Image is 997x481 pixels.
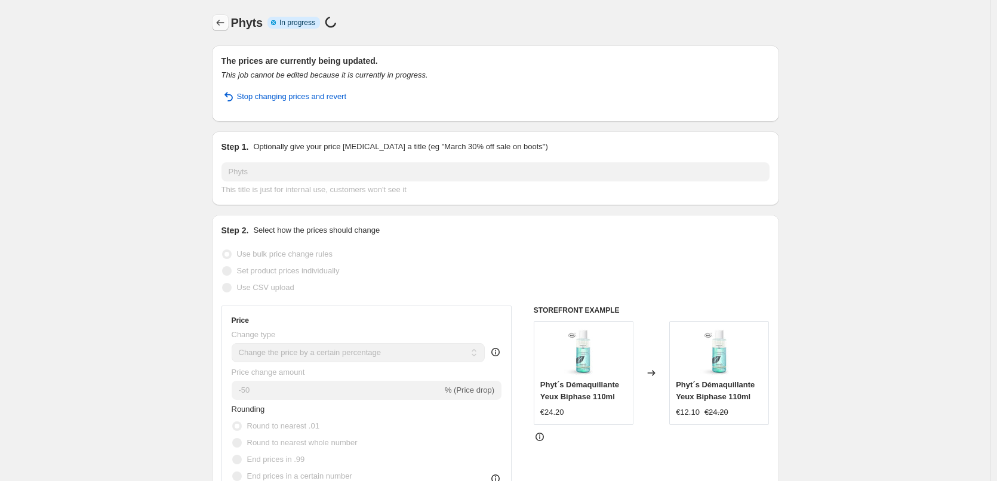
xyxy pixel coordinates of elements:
span: Use bulk price change rules [237,249,333,258]
span: Phyt´s Démaquillante Yeux Biphase 110ml [676,380,755,401]
span: Phyt´s Démaquillante Yeux Biphase 110ml [540,380,619,401]
span: Phyts [231,16,263,29]
h2: Step 1. [221,141,249,153]
button: Price change jobs [212,14,229,31]
span: End prices in a certain number [247,471,352,480]
span: Stop changing prices and revert [237,91,347,103]
input: -15 [232,381,442,400]
span: End prices in .99 [247,455,305,464]
h3: Price [232,316,249,325]
span: Use CSV upload [237,283,294,292]
span: % (Price drop) [445,386,494,394]
span: This title is just for internal use, customers won't see it [221,185,407,194]
span: €12.10 [676,408,700,417]
span: €24.20 [540,408,564,417]
img: phyts-demaquillante-yeux-biphase-110ml-521980_80x.jpg [559,328,607,375]
span: Round to nearest whole number [247,438,358,447]
p: Optionally give your price [MEDICAL_DATA] a title (eg "March 30% off sale on boots") [253,141,547,153]
span: Change type [232,330,276,339]
div: help [490,346,501,358]
span: Rounding [232,405,265,414]
h2: The prices are currently being updated. [221,55,770,67]
span: Price change amount [232,368,305,377]
p: Select how the prices should change [253,224,380,236]
h2: Step 2. [221,224,249,236]
h6: STOREFRONT EXAMPLE [534,306,770,315]
i: This job cannot be edited because it is currently in progress. [221,70,428,79]
span: In progress [279,18,315,27]
span: Set product prices individually [237,266,340,275]
span: €24.20 [704,408,728,417]
img: phyts-demaquillante-yeux-biphase-110ml-521980_80x.jpg [696,328,743,375]
input: 30% off holiday sale [221,162,770,181]
button: Stop changing prices and revert [214,87,354,106]
span: Round to nearest .01 [247,421,319,430]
